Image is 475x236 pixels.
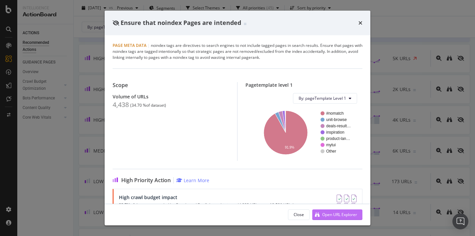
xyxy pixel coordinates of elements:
text: product-lan… [326,136,350,141]
button: By: pageTemplate Level 1 [293,93,357,104]
div: Learn More [184,177,209,183]
div: Volume of URLs [113,94,229,99]
div: High crawl budget impact [119,194,294,200]
div: eye-slash [113,20,119,26]
strong: 33.7% [119,202,131,208]
img: AY0oso9MOvYAAAAASUVORK5CYII= [336,194,357,211]
span: | [147,43,150,48]
span: Page Meta Data [113,43,146,48]
svg: A chart. [251,109,357,156]
text: 91.9% [285,146,294,149]
div: times [358,19,362,27]
text: inspiration [326,130,344,135]
span: By: pageTemplate Level 1 [299,95,346,101]
text: unit-browse [326,117,347,122]
text: #nomatch [326,111,344,116]
div: Scope [113,82,229,88]
div: Open URL Explorer [322,212,357,217]
button: Close [288,209,310,220]
text: deals-result… [326,124,351,128]
div: modal [105,11,370,225]
a: Learn More [176,177,209,183]
div: noindex tags are directives to search engines to not include tagged pages in search results. Ensu... [113,43,362,60]
span: High Priority Action [121,177,171,183]
img: Equal [244,23,246,25]
div: Close [294,212,304,217]
span: Ensure that noindex Pages are intended [121,19,241,27]
div: Open Intercom Messenger [452,213,468,229]
div: ( 34.70 % of dataset ) [130,103,166,108]
div: Pagetemplate level 1 [245,82,362,88]
text: mytui [326,143,336,147]
div: 4,438 [113,101,129,109]
p: of the pages crawled by Google and Botify have this issue (4,223 URLs over 12,529 URLs) [119,203,294,207]
button: Open URL Explorer [312,209,362,220]
text: Other [326,149,336,154]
